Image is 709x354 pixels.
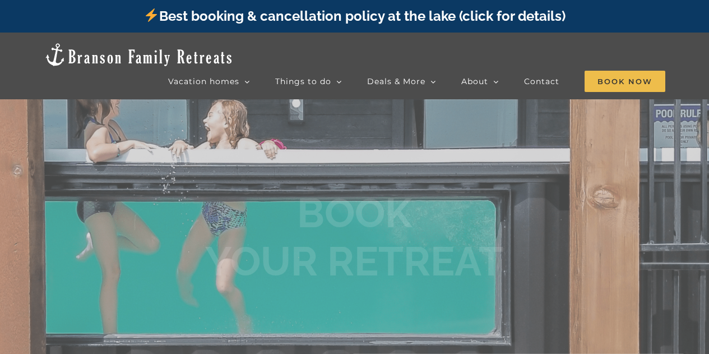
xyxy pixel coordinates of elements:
[44,42,234,67] img: Branson Family Retreats Logo
[275,77,331,85] span: Things to do
[168,70,665,93] nav: Main Menu
[585,70,665,93] a: Book Now
[461,70,499,93] a: About
[205,189,504,285] b: BOOK YOUR RETREAT
[168,77,239,85] span: Vacation homes
[168,70,250,93] a: Vacation homes
[367,77,425,85] span: Deals & More
[524,77,559,85] span: Contact
[585,71,665,92] span: Book Now
[367,70,436,93] a: Deals & More
[524,70,559,93] a: Contact
[145,8,158,22] img: ⚡️
[275,70,342,93] a: Things to do
[143,8,565,24] a: Best booking & cancellation policy at the lake (click for details)
[461,77,488,85] span: About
